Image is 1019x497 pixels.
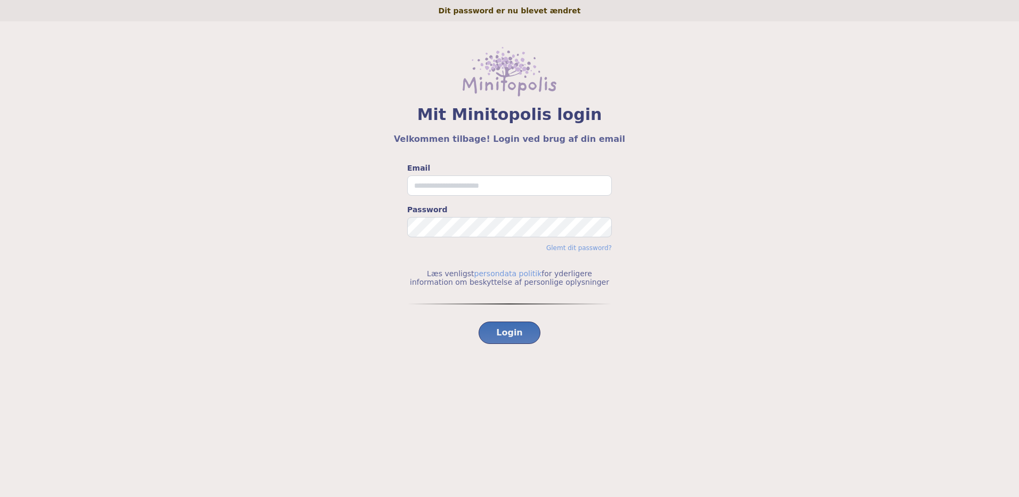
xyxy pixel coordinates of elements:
a: persondata politik [474,269,542,278]
label: Email [407,163,612,173]
span: Login [496,326,523,339]
p: Læs venligst for yderligere information om beskyttelse af personlige oplysninger [407,269,612,286]
span: Mit Minitopolis login [26,105,993,124]
span: Dit password er nu blevet ændret [439,6,581,15]
button: Login [479,322,540,344]
h5: Velkommen tilbage! Login ved brug af din email [26,133,993,146]
label: Password [407,204,612,215]
a: Glemt dit password? [546,244,612,252]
